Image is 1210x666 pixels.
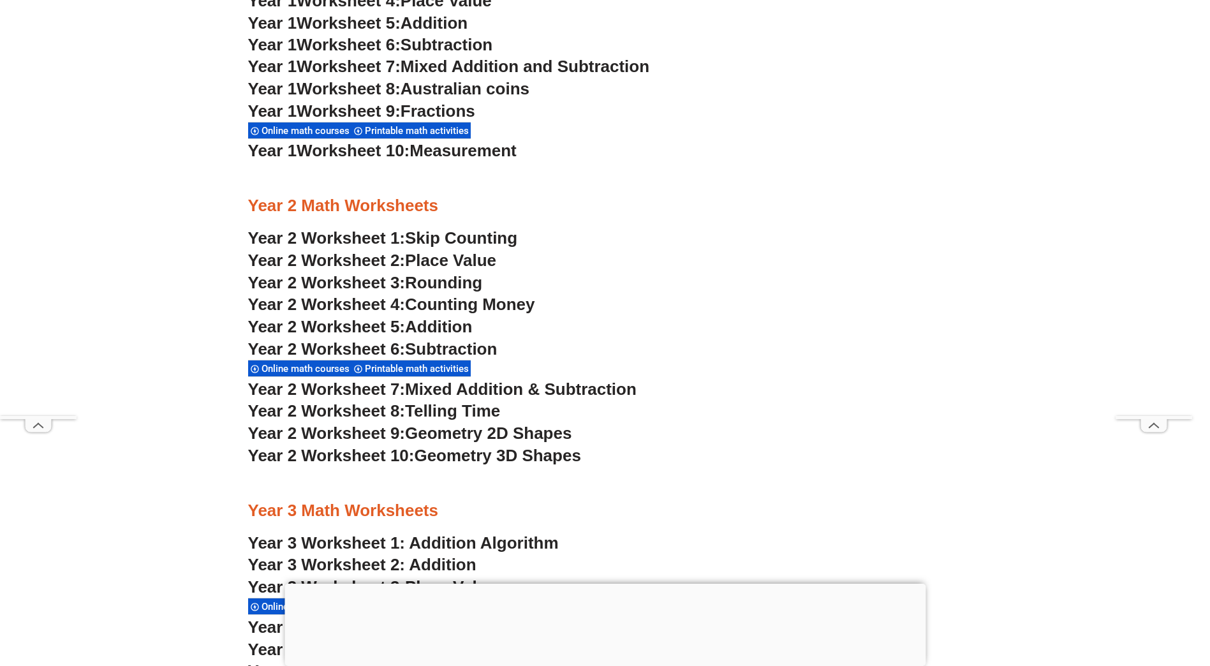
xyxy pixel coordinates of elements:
[248,401,406,420] span: Year 2 Worksheet 8:
[351,122,471,139] div: Printable math activities
[401,79,529,98] span: Australian coins
[248,317,406,336] span: Year 2 Worksheet 5:
[248,500,963,522] h3: Year 3 Math Worksheets
[401,35,492,54] span: Subtraction
[248,13,468,33] a: Year 1Worksheet 5:Addition
[248,555,476,574] a: Year 3 Worksheet 2: Addition
[248,273,406,292] span: Year 2 Worksheet 3:
[297,13,401,33] span: Worksheet 5:
[405,577,496,596] span: Place Value
[248,446,581,465] a: Year 2 Worksheet 10:Geometry 3D Shapes
[405,339,497,359] span: Subtraction
[998,522,1210,666] iframe: Chat Widget
[248,360,351,377] div: Online math courses
[248,251,406,270] span: Year 2 Worksheet 2:
[262,125,353,137] span: Online math courses
[248,35,493,54] a: Year 1Worksheet 6:Subtraction
[248,380,406,399] span: Year 2 Worksheet 7:
[248,273,483,292] a: Year 2 Worksheet 3:Rounding
[405,295,535,314] span: Counting Money
[262,601,353,612] span: Online math courses
[405,317,472,336] span: Addition
[248,598,351,615] div: Online math courses
[365,363,473,374] span: Printable math activities
[405,424,572,443] span: Geometry 2D Shapes
[248,122,351,139] div: Online math courses
[248,339,498,359] a: Year 2 Worksheet 6:Subtraction
[262,363,353,374] span: Online math courses
[248,577,497,596] a: Year 3 Worksheet 3:Place Value
[248,195,963,217] h3: Year 2 Math Worksheets
[248,101,475,121] a: Year 1Worksheet 9:Fractions
[351,360,471,377] div: Printable math activities
[409,141,517,160] span: Measurement
[405,228,517,248] span: Skip Counting
[401,13,468,33] span: Addition
[365,125,473,137] span: Printable math activities
[248,228,518,248] a: Year 2 Worksheet 1:Skip Counting
[401,101,475,121] span: Fractions
[297,79,401,98] span: Worksheet 8:
[405,401,500,420] span: Telling Time
[297,57,401,76] span: Worksheet 7:
[248,57,650,76] a: Year 1Worksheet 7:Mixed Addition and Subtraction
[297,101,401,121] span: Worksheet 9:
[248,618,487,637] a: Year 3 Worksheet 4: Rounding
[248,317,473,336] a: Year 2 Worksheet 5:Addition
[297,141,409,160] span: Worksheet 10:
[248,401,501,420] a: Year 2 Worksheet 8:Telling Time
[284,584,926,663] iframe: Advertisement
[297,35,401,54] span: Worksheet 6:
[1116,33,1192,416] iframe: Advertisement
[248,533,559,552] a: Year 3 Worksheet 1: Addition Algorithm
[248,141,517,160] a: Year 1Worksheet 10:Measurement
[248,228,406,248] span: Year 2 Worksheet 1:
[248,251,497,270] a: Year 2 Worksheet 2:Place Value
[248,577,406,596] span: Year 3 Worksheet 3:
[405,273,482,292] span: Rounding
[248,424,406,443] span: Year 2 Worksheet 9:
[401,57,649,76] span: Mixed Addition and Subtraction
[248,339,406,359] span: Year 2 Worksheet 6:
[405,251,496,270] span: Place Value
[248,640,556,659] a: Year 3 Worksheet 5: Rounding (Money)
[248,295,406,314] span: Year 2 Worksheet 4:
[405,380,637,399] span: Mixed Addition & Subtraction
[414,446,580,465] span: Geometry 3D Shapes
[248,79,529,98] a: Year 1Worksheet 8:Australian coins
[248,295,535,314] a: Year 2 Worksheet 4:Counting Money
[248,424,572,443] a: Year 2 Worksheet 9:Geometry 2D Shapes
[248,380,637,399] a: Year 2 Worksheet 7:Mixed Addition & Subtraction
[248,446,415,465] span: Year 2 Worksheet 10:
